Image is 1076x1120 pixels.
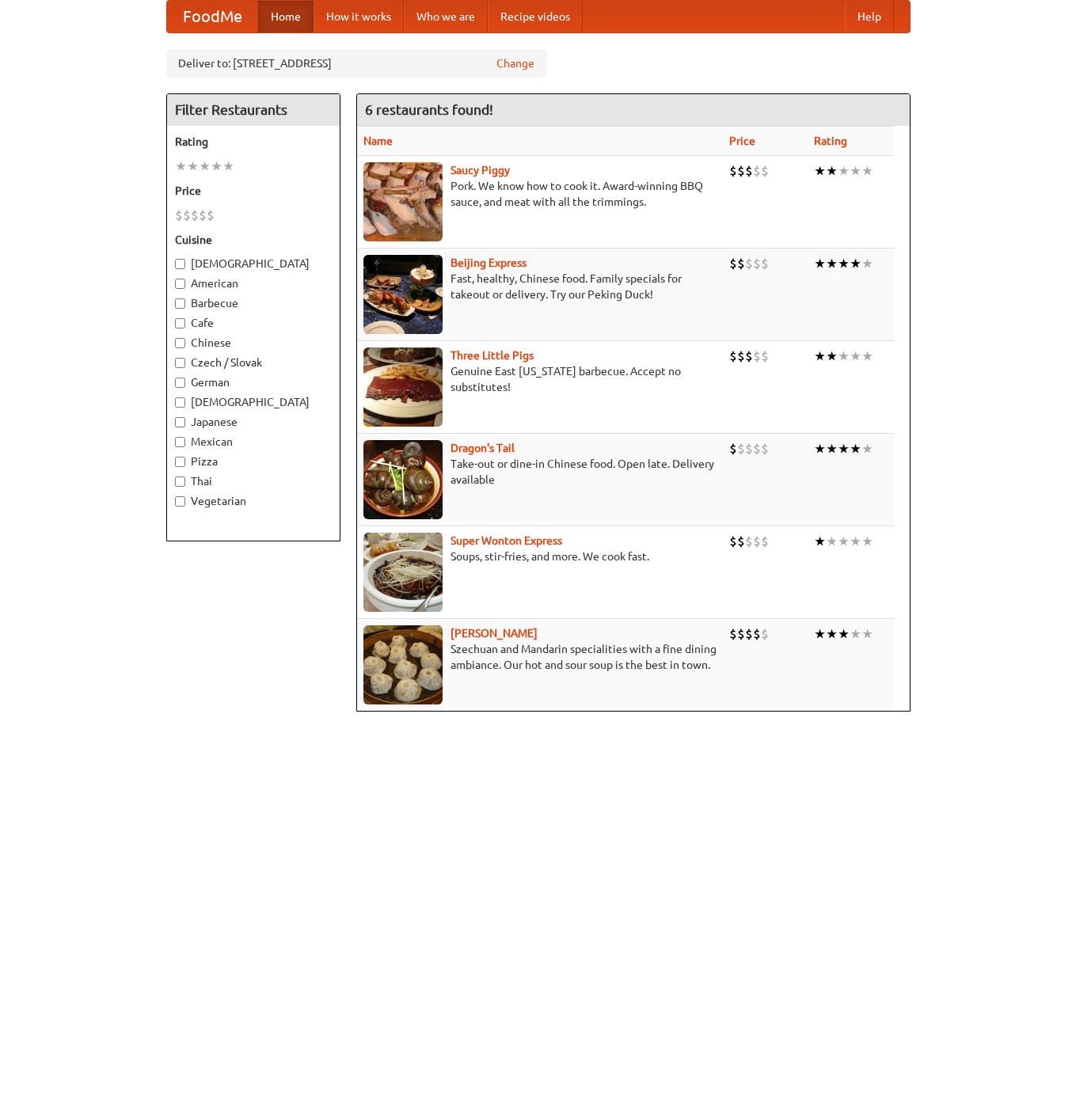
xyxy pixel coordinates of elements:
[363,641,717,673] p: Szechuan and Mandarin specialities with a fine dining ambiance. Our hot and sour soup is the best...
[861,347,873,365] li: ★
[175,318,185,328] input: Cafe
[737,625,745,643] li: $
[363,363,717,395] p: Genuine East [US_STATE] barbecue. Accept no substitutes!
[861,533,873,550] li: ★
[729,255,737,272] li: $
[199,207,207,224] li: $
[207,207,215,224] li: $
[175,473,332,489] label: Thai
[488,1,583,32] a: Recipe videos
[363,625,443,704] img: shandong.jpg
[175,298,185,309] input: Barbecue
[175,183,332,199] h5: Price
[363,255,443,334] img: beijing.jpg
[745,347,753,365] li: $
[745,255,753,272] li: $
[175,496,185,507] input: Vegetarian
[183,207,191,224] li: $
[745,162,753,180] li: $
[175,355,332,370] label: Czech / Slovak
[451,534,562,547] a: Super Wonton Express
[175,434,332,450] label: Mexican
[845,1,894,32] a: Help
[838,255,850,272] li: ★
[175,275,332,291] label: American
[761,440,769,457] li: $
[761,625,769,643] li: $
[737,162,745,180] li: $
[175,256,332,271] label: [DEMOGRAPHIC_DATA]
[175,335,332,351] label: Chinese
[861,162,873,180] li: ★
[166,49,546,78] div: Deliver to: [STREET_ADDRESS]
[175,259,185,269] input: [DEMOGRAPHIC_DATA]
[175,358,185,368] input: Czech / Slovak
[838,533,850,550] li: ★
[850,347,861,365] li: ★
[451,442,515,454] a: Dragon's Tail
[175,417,185,427] input: Japanese
[753,625,761,643] li: $
[363,162,443,241] img: saucy.jpg
[814,135,847,147] a: Rating
[729,625,737,643] li: $
[451,627,538,640] a: [PERSON_NAME]
[191,207,199,224] li: $
[814,255,826,272] li: ★
[175,476,185,487] input: Thai
[175,437,185,447] input: Mexican
[826,625,838,643] li: ★
[753,440,761,457] li: $
[753,347,761,365] li: $
[729,162,737,180] li: $
[838,440,850,457] li: ★
[814,162,826,180] li: ★
[814,533,826,550] li: ★
[861,255,873,272] li: ★
[745,625,753,643] li: $
[729,440,737,457] li: $
[729,533,737,550] li: $
[175,338,185,348] input: Chinese
[175,232,332,248] h5: Cuisine
[861,440,873,457] li: ★
[737,440,745,457] li: $
[175,374,332,390] label: German
[175,378,185,388] input: German
[753,533,761,550] li: $
[861,625,873,643] li: ★
[826,440,838,457] li: ★
[737,347,745,365] li: $
[451,164,510,177] a: Saucy Piggy
[814,440,826,457] li: ★
[826,533,838,550] li: ★
[737,533,745,550] li: $
[850,162,861,180] li: ★
[753,255,761,272] li: $
[175,394,332,410] label: [DEMOGRAPHIC_DATA]
[737,255,745,272] li: $
[258,1,314,32] a: Home
[175,414,332,430] label: Japanese
[167,94,340,126] h4: Filter Restaurants
[187,158,199,175] li: ★
[826,255,838,272] li: ★
[211,158,222,175] li: ★
[838,347,850,365] li: ★
[850,625,861,643] li: ★
[838,625,850,643] li: ★
[850,255,861,272] li: ★
[404,1,488,32] a: Who we are
[363,533,443,612] img: superwonton.jpg
[175,457,185,467] input: Pizza
[745,533,753,550] li: $
[314,1,404,32] a: How it works
[175,279,185,289] input: American
[838,162,850,180] li: ★
[814,625,826,643] li: ★
[363,178,717,210] p: Pork. We know how to cook it. Award-winning BBQ sauce, and meat with all the trimmings.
